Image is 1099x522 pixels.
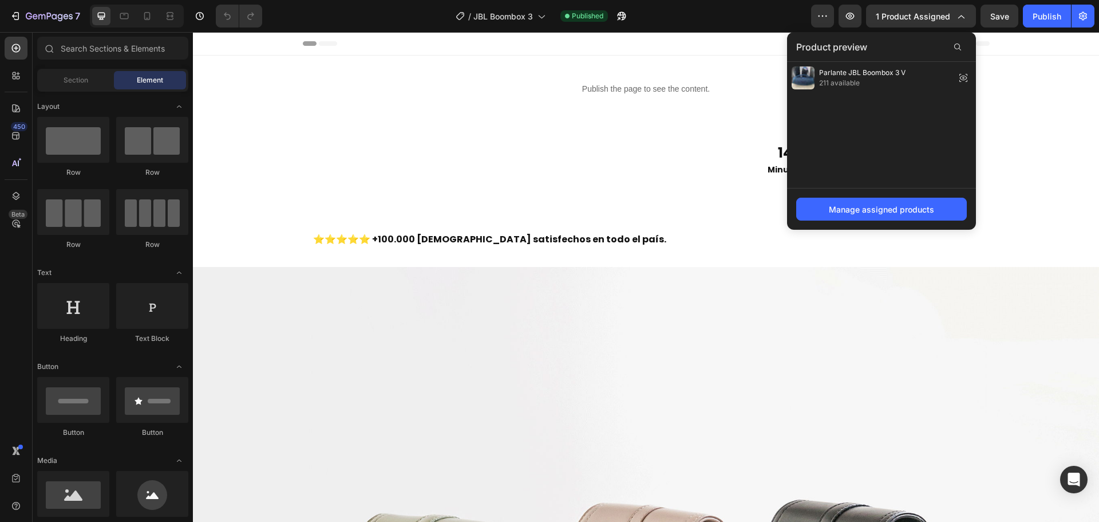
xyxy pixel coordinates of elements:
[37,268,52,278] span: Text
[792,66,815,89] img: preview-img
[64,75,88,85] span: Section
[37,167,109,178] div: Row
[137,75,163,85] span: Element
[1033,10,1061,22] div: Publish
[1060,466,1088,493] div: Open Intercom Messenger
[633,131,677,145] p: Segundos
[1023,5,1071,28] button: Publish
[829,203,934,215] div: Manage assigned products
[116,240,188,250] div: Row
[37,37,188,60] input: Search Sections & Elements
[468,10,471,22] span: /
[575,111,610,131] div: 14
[866,5,976,28] button: 1 product assigned
[37,240,109,250] div: Row
[37,101,60,112] span: Layout
[170,97,188,116] span: Toggle open
[819,68,906,78] span: Parlante JBL Boombox 3 V
[796,198,967,221] button: Manage assigned products
[75,9,80,23] p: 7
[473,10,533,22] span: JBL Boombox 3
[170,264,188,282] span: Toggle open
[170,452,188,470] span: Toggle open
[981,5,1018,28] button: Save
[120,199,786,216] p: ⭐️⭐️⭐️⭐️⭐️ +100.000 [DEMOGRAPHIC_DATA] satisfechos en todo el país.
[575,131,610,145] p: Minutos
[819,78,906,88] span: 211 available
[572,11,603,21] span: Published
[37,333,109,344] div: Heading
[216,5,262,28] div: Undo/Redo
[876,10,950,22] span: 1 product assigned
[116,427,188,438] div: Button
[170,358,188,376] span: Toggle open
[37,427,109,438] div: Button
[37,456,57,466] span: Media
[5,5,85,28] button: 7
[9,210,27,219] div: Beta
[37,362,58,372] span: Button
[990,11,1009,21] span: Save
[116,167,188,178] div: Row
[193,32,1099,522] iframe: Design area
[796,40,867,54] span: Product preview
[116,333,188,344] div: Text Block
[11,122,27,131] div: 450
[633,111,677,131] div: 52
